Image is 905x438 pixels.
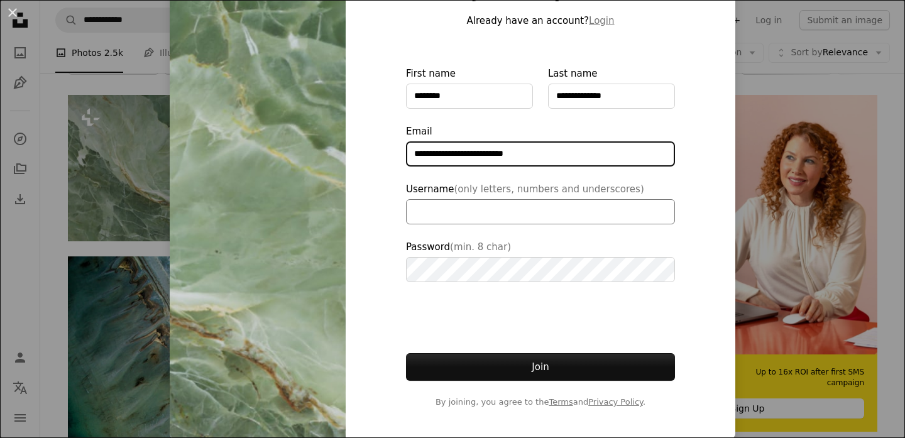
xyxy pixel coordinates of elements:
input: Email [406,141,675,167]
span: (only letters, numbers and underscores) [454,183,644,195]
label: Email [406,124,675,167]
input: Username(only letters, numbers and underscores) [406,199,675,224]
a: Privacy Policy [588,397,643,407]
span: By joining, you agree to the and . [406,396,675,408]
label: Password [406,239,675,282]
input: Password(min. 8 char) [406,257,675,282]
button: Join [406,353,675,381]
input: Last name [548,84,675,109]
p: Already have an account? [406,13,675,28]
label: Last name [548,66,675,109]
input: First name [406,84,533,109]
button: Login [589,13,614,28]
label: Username [406,182,675,224]
a: Terms [549,397,573,407]
label: First name [406,66,533,109]
span: (min. 8 char) [450,241,511,253]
